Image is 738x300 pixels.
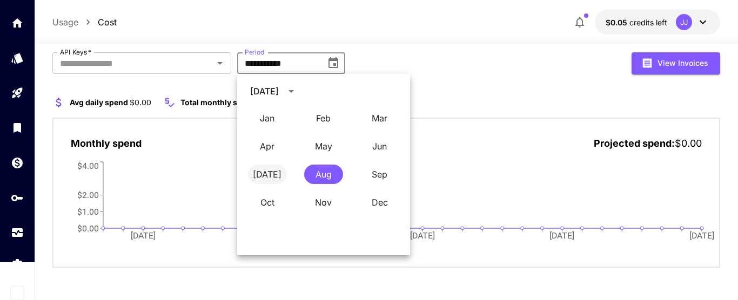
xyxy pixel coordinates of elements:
[11,191,24,204] div: API Keys
[248,108,287,128] button: January
[304,137,343,156] button: May
[606,18,629,27] span: $0.05
[360,137,399,156] button: June
[632,52,720,74] button: View Invoices
[248,165,287,184] button: July
[130,98,151,107] span: $0.00
[11,86,24,100] div: Playground
[689,230,714,241] tspan: [DATE]
[304,165,343,184] button: August
[248,137,287,156] button: April
[595,10,720,35] button: $0.05JJ
[360,193,399,212] button: December
[410,230,435,241] tspan: [DATE]
[11,156,24,169] div: Wallet
[212,56,227,71] button: Open
[77,160,99,171] tspan: $4.00
[550,230,575,241] tspan: [DATE]
[77,190,99,200] tspan: $2.00
[248,193,287,212] button: October
[250,85,279,98] div: [DATE]
[11,16,24,30] div: Home
[77,223,99,233] tspan: $0.00
[675,138,702,149] span: $0.00
[71,136,142,151] p: Monthly spend
[77,206,99,216] tspan: $1.00
[594,138,675,149] span: Projected spend:
[304,193,343,212] button: November
[360,108,399,128] button: March
[606,17,667,28] div: $0.05
[282,82,300,100] button: calendar view is open, switch to year view
[52,16,117,29] nav: breadcrumb
[70,98,128,107] span: Avg daily spend
[676,14,692,30] div: JJ
[11,223,24,237] div: Usage
[130,230,155,241] tspan: [DATE]
[60,47,91,57] label: API Keys
[360,165,399,184] button: September
[632,57,720,67] a: View Invoices
[180,98,256,107] span: Total monthly spend
[98,16,117,29] a: Cost
[11,51,24,65] div: Models
[52,16,78,29] a: Usage
[245,47,265,57] label: Period
[629,18,667,27] span: credits left
[304,108,343,128] button: February
[323,52,344,74] button: Choose date, selected date is Aug 31, 2025
[11,257,24,271] div: Settings
[11,121,24,134] div: Library
[10,286,24,300] button: Expand sidebar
